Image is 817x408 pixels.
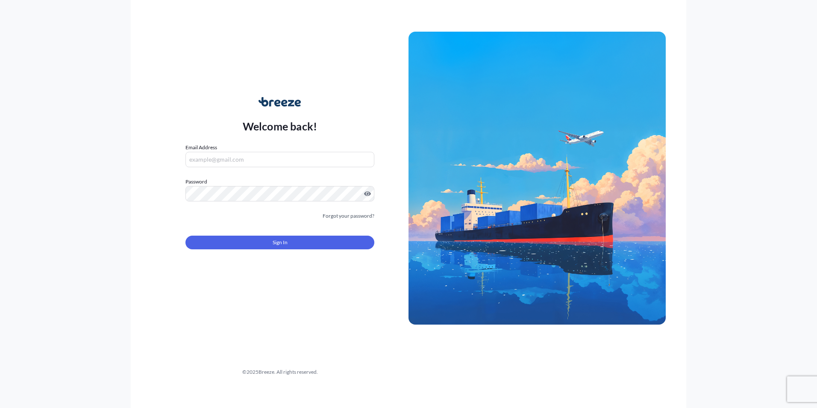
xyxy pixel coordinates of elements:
label: Email Address [185,143,217,152]
a: Forgot your password? [323,212,374,220]
input: example@gmail.com [185,152,374,167]
div: © 2025 Breeze. All rights reserved. [151,368,408,376]
label: Password [185,177,374,186]
span: Sign In [273,238,288,247]
p: Welcome back! [243,119,317,133]
button: Show password [364,190,371,197]
button: Sign In [185,236,374,249]
img: Ship illustration [408,32,666,324]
